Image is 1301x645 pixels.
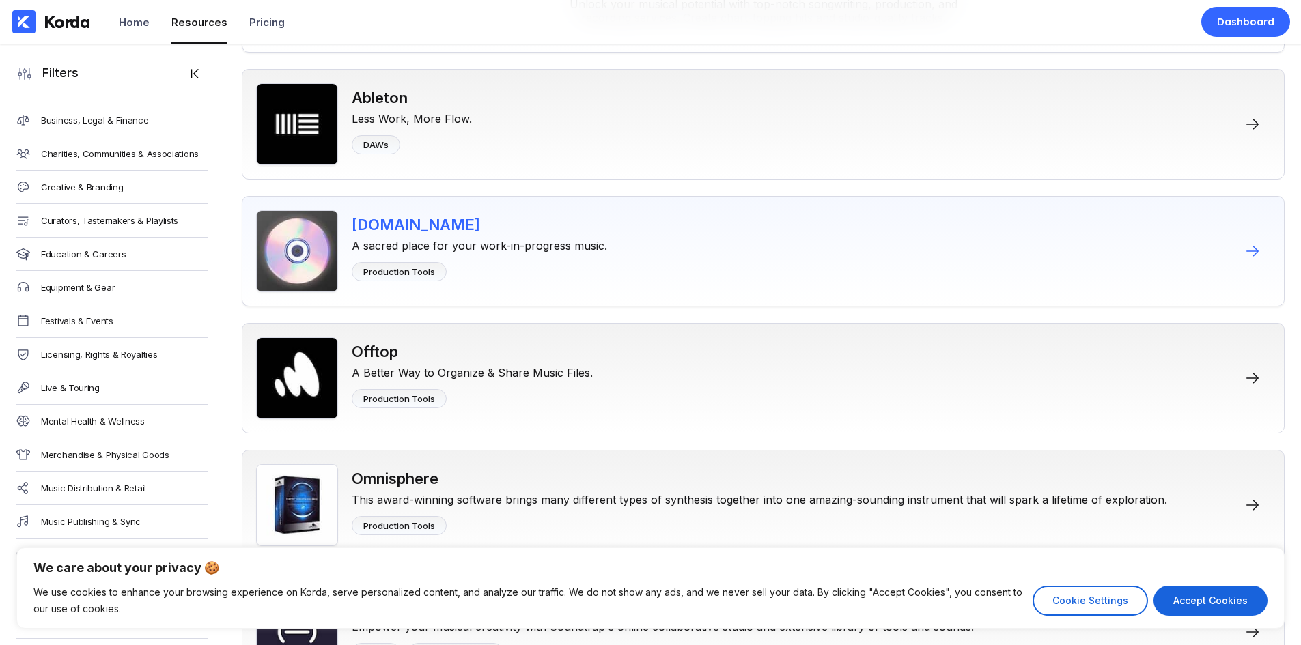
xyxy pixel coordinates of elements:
[1153,586,1268,616] button: Accept Cookies
[16,238,208,271] a: Education & Careers
[16,304,208,338] a: Festivals & Events
[256,464,338,546] img: Omnisphere
[16,438,208,472] a: Merchandise & Physical Goods
[41,182,123,192] div: Creative & Branding
[363,266,435,277] div: Production Tools
[352,106,472,126] div: Less Work, More Flow.
[41,115,149,126] div: Business, Legal & Finance
[41,416,145,427] div: Mental Health & Wellness
[352,233,607,253] div: A sacred place for your work-in-progress music.
[41,382,100,393] div: Live & Touring
[352,487,1167,506] div: This award-winning software brings many different types of synthesis together into one amazing-so...
[16,204,208,238] a: Curators, Tastemakers & Playlists
[242,450,1285,560] a: OmnisphereOmnisphereThis award-winning software brings many different types of synthesis together...
[352,470,1167,487] div: Omnisphere
[41,315,113,326] div: Festivals & Events
[363,393,435,404] div: Production Tools
[41,148,199,159] div: Charities, Communities & Associations
[242,69,1285,180] a: AbletonAbletonLess Work, More Flow.DAWs
[16,371,208,405] a: Live & Touring
[352,216,607,233] div: [DOMAIN_NAME]
[41,349,157,360] div: Licensing, Rights & Royalties
[352,343,593,360] div: Offtop
[41,248,126,259] div: Education & Careers
[16,405,208,438] a: Mental Health & Wellness
[16,137,208,171] a: Charities, Communities & Associations
[119,16,150,29] div: Home
[44,12,90,32] div: Korda
[352,89,472,106] div: Ableton
[16,472,208,505] a: Music Distribution & Retail
[41,215,178,226] div: Curators, Tastemakers & Playlists
[363,139,389,150] div: DAWs
[41,483,146,493] div: Music Distribution & Retail
[171,16,227,29] div: Resources
[256,210,338,292] img: Untitled.Stream
[363,520,435,531] div: Production Tools
[352,360,593,379] div: A Better Way to Organize & Share Music Files.
[242,196,1285,306] a: Untitled.Stream[DOMAIN_NAME]A sacred place for your work-in-progress music.Production Tools
[1201,7,1290,37] a: Dashboard
[256,337,338,419] img: Offtop
[16,271,208,304] a: Equipment & Gear
[249,16,285,29] div: Pricing
[16,171,208,204] a: Creative & Branding
[16,104,208,137] a: Business, Legal & Finance
[41,516,141,527] div: Music Publishing & Sync
[242,323,1285,433] a: OfftopOfftopA Better Way to Organize & Share Music Files.Production Tools
[1033,586,1148,616] button: Cookie Settings
[41,282,115,293] div: Equipment & Gear
[33,66,79,82] div: Filters
[41,449,169,460] div: Merchandise & Physical Goods
[16,338,208,371] a: Licensing, Rights & Royalties
[256,83,338,165] img: Ableton
[1217,15,1274,29] div: Dashboard
[33,560,1268,576] p: We care about your privacy 🍪
[33,584,1022,617] p: We use cookies to enhance your browsing experience on Korda, serve personalized content, and anal...
[16,505,208,539] a: Music Publishing & Sync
